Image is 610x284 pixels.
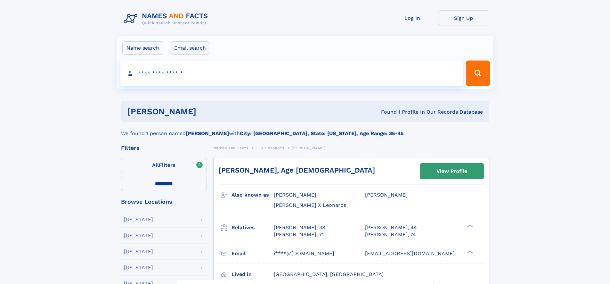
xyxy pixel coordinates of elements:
[466,224,473,228] div: ❯
[124,265,153,270] div: [US_STATE]
[121,158,207,173] label: Filters
[265,144,284,152] a: Leonards
[124,249,153,254] div: [US_STATE]
[365,231,416,238] a: [PERSON_NAME], 74
[219,166,375,174] a: [PERSON_NAME], Age [DEMOGRAPHIC_DATA]
[127,108,289,116] h1: [PERSON_NAME]
[213,144,248,152] a: Names and Facts
[170,41,210,55] label: Email search
[365,224,417,231] a: [PERSON_NAME], 44
[274,271,384,277] span: [GEOGRAPHIC_DATA], [GEOGRAPHIC_DATA]
[121,199,207,205] div: Browse Locations
[274,224,325,231] a: [PERSON_NAME], 38
[274,192,316,198] span: [PERSON_NAME]
[120,61,463,86] input: search input
[256,146,258,150] span: L
[365,250,455,256] span: [EMAIL_ADDRESS][DOMAIN_NAME]
[436,164,467,179] div: View Profile
[265,146,284,150] span: Leonards
[274,231,325,238] a: [PERSON_NAME], 72
[240,130,403,136] b: City: [GEOGRAPHIC_DATA], State: [US_STATE], Age Range: 35-45
[387,10,438,26] a: Log In
[256,144,258,152] a: L
[466,250,473,254] div: ❯
[420,164,484,179] a: View Profile
[121,122,489,137] div: We found 1 person named with .
[124,233,153,238] div: [US_STATE]
[152,162,159,168] span: All
[291,146,326,150] span: [PERSON_NAME]
[466,61,490,86] button: Search Button
[232,190,274,200] h3: Also known as
[186,130,229,136] b: [PERSON_NAME]
[232,269,274,280] h3: Lived in
[121,145,207,151] div: Filters
[289,109,483,116] div: Found 1 Profile In Our Records Database
[124,217,153,222] div: [US_STATE]
[232,222,274,233] h3: Relatives
[122,41,163,55] label: Name search
[274,202,346,208] span: [PERSON_NAME] X Leonards
[438,10,489,26] a: Sign Up
[232,248,274,259] h3: Email
[121,10,213,28] img: Logo Names and Facts
[365,192,408,198] span: [PERSON_NAME]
